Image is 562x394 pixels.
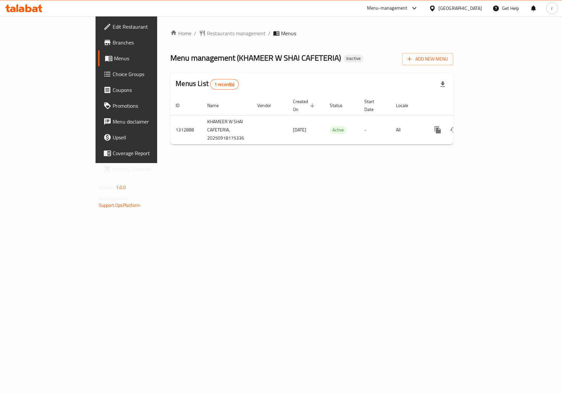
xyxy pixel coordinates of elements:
span: Name [207,101,227,109]
span: Created On [293,98,317,113]
span: Vendor [257,101,280,109]
span: Choice Groups [113,70,184,78]
a: Support.OpsPlatform [99,201,141,210]
button: Add New Menu [402,53,453,65]
span: Menus [281,29,296,37]
span: Add New Menu [407,55,448,63]
a: Upsell [98,129,189,145]
a: Coverage Report [98,145,189,161]
span: Locale [396,101,417,109]
span: Branches [113,39,184,46]
nav: breadcrumb [170,29,453,37]
div: Menu-management [367,4,407,12]
span: Status [330,101,351,109]
span: 1 record(s) [211,81,239,88]
span: Edit Restaurant [113,23,184,31]
span: Coupons [113,86,184,94]
span: Active [330,126,347,134]
span: Get support on: [99,194,129,203]
a: Coupons [98,82,189,98]
a: Restaurants management [199,29,266,37]
span: Restaurants management [207,29,266,37]
a: Promotions [98,98,189,114]
div: Total records count [210,79,239,90]
a: Menu disclaimer [98,114,189,129]
a: Branches [98,35,189,50]
td: All [391,115,425,144]
a: Menus [98,50,189,66]
span: Grocery Checklist [113,165,184,173]
span: Start Date [364,98,383,113]
span: Menus [114,54,184,62]
a: Grocery Checklist [98,161,189,177]
span: Upsell [113,133,184,141]
th: Actions [425,96,498,116]
div: [GEOGRAPHIC_DATA] [438,5,482,12]
div: Export file [435,76,451,92]
td: - [359,115,391,144]
span: Coverage Report [113,149,184,157]
button: more [430,122,446,138]
li: / [268,29,270,37]
span: r [551,5,553,12]
table: enhanced table [170,96,498,145]
span: Menu management ( KHAMEER W SHAI CAFETERIA ) [170,50,341,65]
h2: Menus List [176,79,239,90]
li: / [194,29,196,37]
button: Change Status [446,122,462,138]
span: Promotions [113,102,184,110]
span: Version: [99,183,115,192]
div: Inactive [344,55,363,63]
span: [DATE] [293,126,306,134]
span: Inactive [344,56,363,61]
a: Choice Groups [98,66,189,82]
td: KHAMEER W SHAI CAFETERIA, 20250918175336 [202,115,252,144]
span: 1.0.0 [116,183,126,192]
a: Edit Restaurant [98,19,189,35]
span: ID [176,101,188,109]
span: Menu disclaimer [113,118,184,126]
